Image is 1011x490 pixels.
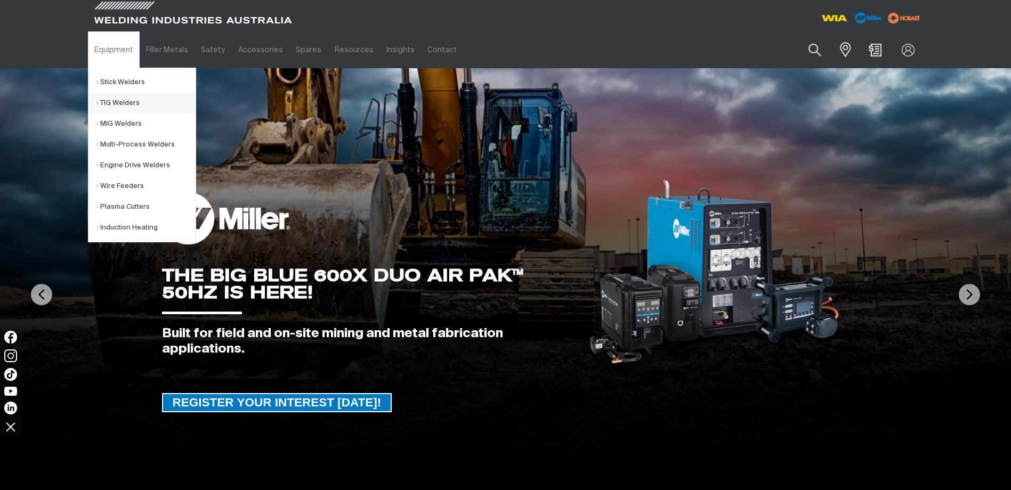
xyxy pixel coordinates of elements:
a: Contact [421,31,463,68]
a: Engine Drive Welders [96,155,196,176]
a: Safety [195,31,231,68]
a: Spares [289,31,328,68]
a: Equipment [88,31,140,68]
img: hide socials [2,418,20,436]
a: Resources [328,31,379,68]
input: Product name or item number... [783,37,833,62]
button: Search products [797,37,833,62]
img: PrevArrow [31,284,52,305]
img: miller [885,10,924,26]
a: Plasma Cutters [96,197,196,217]
a: Wire Feeders [96,176,196,197]
div: GET A FREE 16TC & 12P SAMPLE PACK! [162,141,850,205]
img: NextArrow [959,284,980,305]
a: REGISTER YOUR INTEREST TODAY! [162,393,392,412]
a: Induction Heating [96,217,196,238]
a: Filler Metals [140,31,195,68]
span: REGISTER YOUR INTEREST [DATE]! [163,393,391,412]
a: Shopping cart (0 product(s)) [867,44,884,56]
a: Accessories [232,31,289,68]
img: Facebook [4,331,17,344]
img: LinkedIn [4,402,17,414]
ul: Equipment Submenu [88,68,196,242]
img: Instagram [4,349,17,362]
img: TikTok [4,368,17,381]
a: Stick Welders [96,72,196,93]
a: MIG Welders [96,113,196,134]
img: YouTube [4,387,17,396]
a: Multi-Process Welders [96,134,196,155]
div: THE BIG BLUE 600X DUO AIR PAK™ 50HZ IS HERE! [162,267,572,301]
div: Built for field and on-site mining and metal fabrication applications. [162,326,572,357]
a: Insights [380,31,421,68]
a: TIG Welders [96,93,196,113]
nav: Main [88,31,715,68]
